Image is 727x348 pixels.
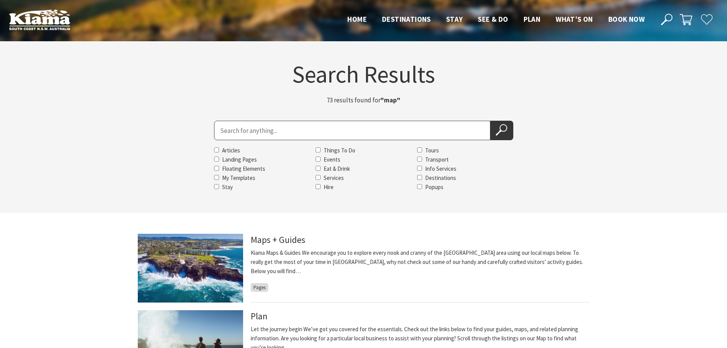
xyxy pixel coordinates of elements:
label: Articles [222,147,240,154]
a: Maps + Guides [251,234,305,246]
label: Things To Do [324,147,355,154]
span: Plan [524,15,541,24]
span: What’s On [556,15,593,24]
p: 73 results found for [268,95,459,105]
strong: "map" [380,96,400,104]
span: Stay [446,15,463,24]
label: Hire [324,183,334,191]
label: Stay [222,183,233,191]
span: See & Do [478,15,508,24]
label: Destinations [425,174,456,181]
span: Pages [251,283,268,292]
label: Landing Pages [222,156,257,163]
label: Floating Elements [222,165,265,172]
label: Tours [425,147,439,154]
nav: Main Menu [340,13,652,26]
h1: Search Results [138,62,590,86]
img: Kiama Hero Image - Photo credit: Elev8 Aerial Images [138,234,243,303]
span: Home [347,15,367,24]
label: Events [324,156,340,163]
label: Transport [425,156,449,163]
label: Services [324,174,344,181]
label: My Templates [222,174,255,181]
span: Destinations [382,15,431,24]
img: Kiama Logo [9,9,70,30]
label: Popups [425,183,443,191]
p: Kiama Maps & Guides We encourage you to explore every nook and cranny of the [GEOGRAPHIC_DATA] ar... [251,248,590,276]
a: Plan [251,310,268,322]
label: Info Services [425,165,456,172]
span: Book now [608,15,645,24]
input: Search for: [214,121,490,140]
label: Eat & Drink [324,165,350,172]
